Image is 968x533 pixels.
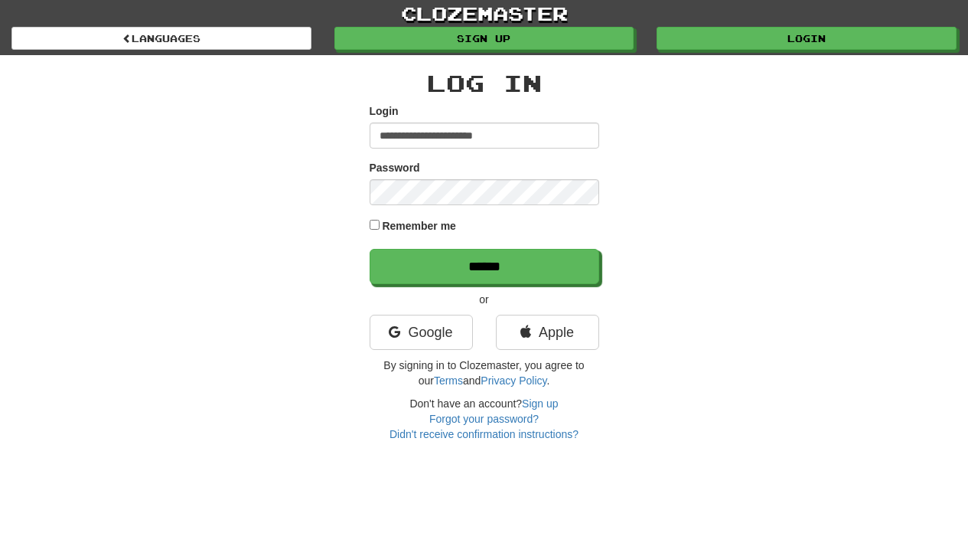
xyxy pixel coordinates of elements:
div: Don't have an account? [370,396,599,442]
a: Privacy Policy [481,374,546,387]
p: or [370,292,599,307]
a: Apple [496,315,599,350]
a: Sign up [522,397,558,410]
p: By signing in to Clozemaster, you agree to our and . [370,358,599,388]
label: Password [370,160,420,175]
a: Forgot your password? [429,413,539,425]
label: Remember me [382,218,456,234]
a: Sign up [334,27,634,50]
a: Terms [434,374,463,387]
h2: Log In [370,70,599,96]
a: Google [370,315,473,350]
a: Languages [11,27,311,50]
a: Login [657,27,957,50]
a: Didn't receive confirmation instructions? [389,428,579,440]
label: Login [370,103,399,119]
